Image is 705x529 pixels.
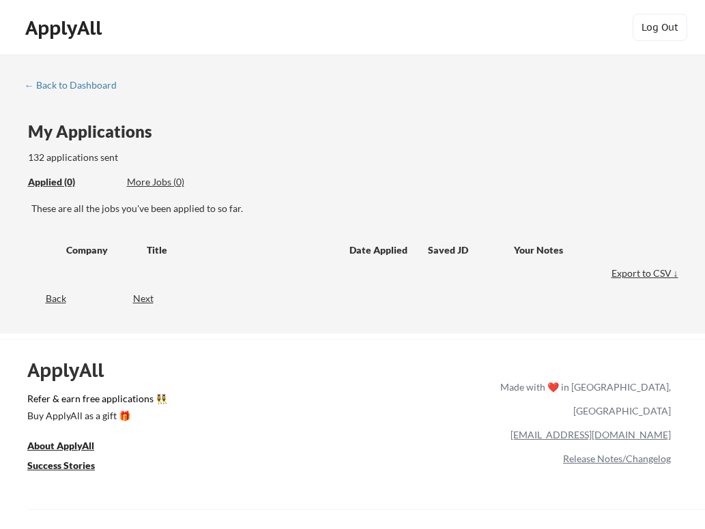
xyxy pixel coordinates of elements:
div: Back [25,292,66,305]
div: 132 applications sent [28,151,292,164]
a: ← Back to Dashboard [25,80,127,93]
div: Title [147,243,336,257]
a: Refer & earn free applications 👯‍♀️ [27,394,215,408]
div: My Applications [28,123,163,140]
div: Company [66,243,134,257]
div: Saved JD [428,237,514,262]
div: These are job applications we think you'd be a good fit for, but couldn't apply you to automatica... [127,175,227,190]
div: Export to CSV ↓ [612,267,682,280]
div: ApplyAll [27,359,119,382]
div: Applied (0) [28,175,117,189]
div: ← Back to Dashboard [25,80,127,90]
a: About ApplyAll [27,438,113,455]
div: Your Notes [514,243,670,257]
div: Date Applied [349,243,409,257]
a: Buy ApplyAll as a gift 🎁 [27,408,164,425]
div: More Jobs (0) [127,175,227,189]
a: Success Stories [27,458,113,475]
u: About ApplyAll [27,440,94,451]
a: [EMAIL_ADDRESS][DOMAIN_NAME] [510,429,671,440]
div: Made with ❤️ in [GEOGRAPHIC_DATA], [GEOGRAPHIC_DATA] [495,375,671,423]
a: Release Notes/Changelog [563,453,671,464]
button: Log Out [633,14,687,41]
div: These are all the jobs you've been applied to so far. [28,175,117,190]
div: These are all the jobs you've been applied to so far. [31,202,682,215]
div: ApplyAll [25,16,106,40]
div: Next [133,292,169,305]
u: Success Stories [27,459,95,471]
div: Buy ApplyAll as a gift 🎁 [27,411,164,421]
